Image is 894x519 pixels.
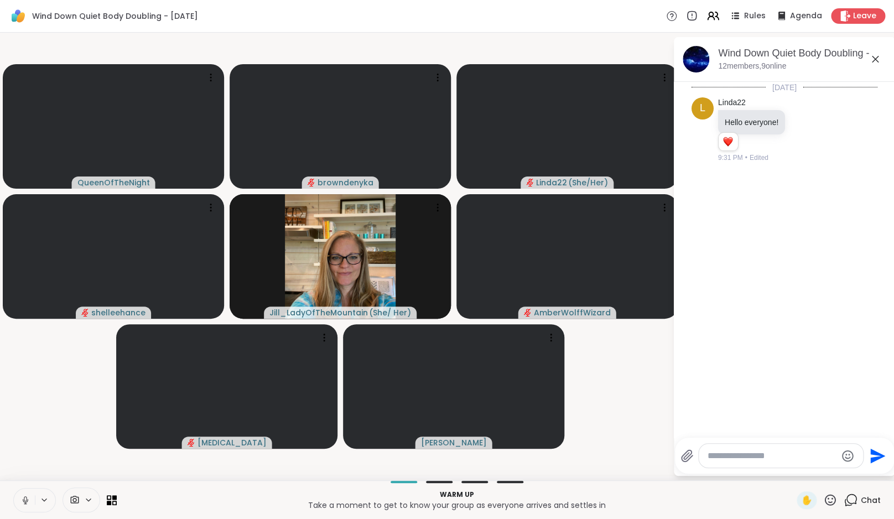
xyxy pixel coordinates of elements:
textarea: Type your message [708,450,836,461]
span: ( She/ Her ) [369,307,411,318]
span: shelleehance [91,307,145,318]
span: audio-muted [524,309,532,316]
p: Warm up [123,490,790,500]
span: Agenda [790,11,822,22]
p: 12 members, 9 online [718,61,786,72]
span: L [700,101,705,116]
span: Rules [744,11,766,22]
span: • [745,153,747,163]
div: Reaction list [719,133,738,150]
span: audio-muted [81,309,89,316]
img: Wind Down Quiet Body Doubling - Thursday, Sep 11 [683,46,709,72]
span: [MEDICAL_DATA] [197,437,267,448]
span: ( She/Her ) [568,177,608,188]
span: Linda22 [536,177,567,188]
p: Take a moment to get to know your group as everyone arrives and settles in [123,500,790,511]
button: Send [864,443,888,468]
span: Chat [861,495,881,506]
p: Hello everyone! [725,117,778,128]
span: Jill_LadyOfTheMountain [269,307,368,318]
a: Linda22 [718,97,746,108]
span: [DATE] [766,82,803,93]
button: Reactions: love [722,137,734,146]
img: ShareWell Logomark [9,7,28,25]
img: Jill_LadyOfTheMountain [285,194,396,319]
span: AmberWolffWizard [534,307,611,318]
div: Wind Down Quiet Body Doubling - [DATE] [718,46,886,60]
span: Edited [750,153,768,163]
span: ✋ [801,494,812,507]
span: audio-muted [308,179,315,186]
span: audio-muted [188,439,195,447]
span: audio-muted [526,179,534,186]
span: Leave [853,11,876,22]
span: browndenyka [318,177,373,188]
span: [PERSON_NAME] [421,437,487,448]
button: Emoji picker [841,449,854,463]
span: QueenOfTheNight [77,177,150,188]
span: Wind Down Quiet Body Doubling - [DATE] [32,11,198,22]
span: 9:31 PM [718,153,743,163]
